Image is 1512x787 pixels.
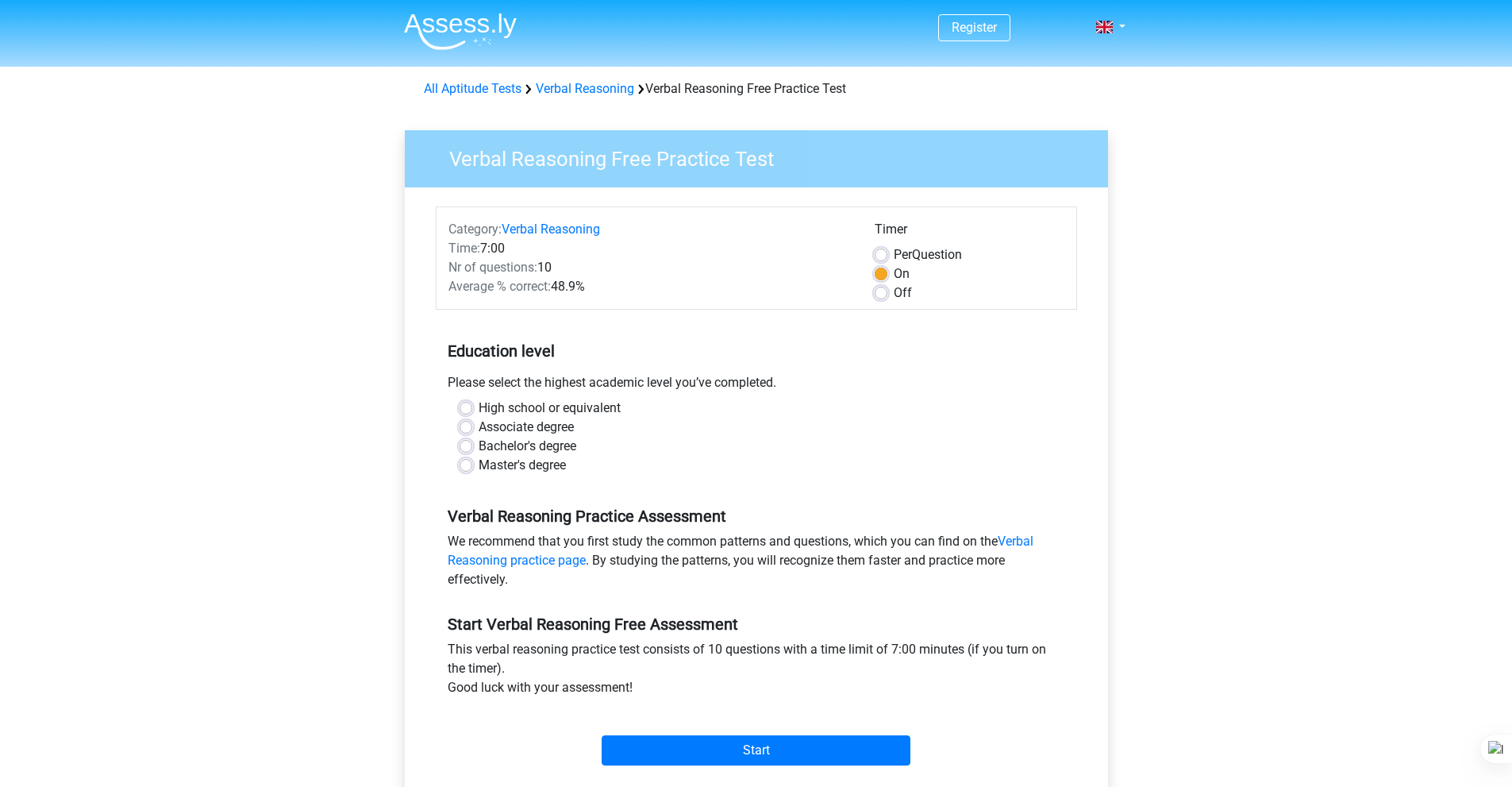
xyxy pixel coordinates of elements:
[437,258,863,277] div: 10
[479,437,576,456] label: Bachelor's degree
[430,141,1096,172] h3: Verbal Reasoning Free Practice Test
[502,222,600,237] a: Verbal Reasoning
[875,220,1064,245] div: Timer
[436,373,1077,399] div: Please select the highest academic level you’ve completed.
[437,239,863,258] div: 7:00
[602,735,910,766] input: Start
[536,81,634,96] a: Verbal Reasoning
[448,241,480,256] span: Time:
[448,507,1065,526] h5: Verbal Reasoning Practice Assessment
[437,277,863,296] div: 48.9%
[894,284,912,303] label: Off
[436,532,1077,596] div: We recommend that you first study the common patterns and questions, which you can find on the . ...
[479,456,566,475] label: Master's degree
[404,13,517,50] img: Assessly
[417,79,1095,98] div: Verbal Reasoning Free Practice Test
[448,335,1065,367] h5: Education level
[894,264,910,284] label: On
[952,20,997,35] a: Register
[894,245,962,264] label: Question
[448,260,537,275] span: Nr of questions:
[894,247,912,262] span: Per
[448,615,1065,634] h5: Start Verbal Reasoning Free Assessment
[479,418,574,437] label: Associate degree
[424,81,521,96] a: All Aptitude Tests
[448,279,551,294] span: Average % correct:
[448,222,502,237] span: Category:
[479,399,621,418] label: High school or equivalent
[436,640,1077,704] div: This verbal reasoning practice test consists of 10 questions with a time limit of 7:00 minutes (i...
